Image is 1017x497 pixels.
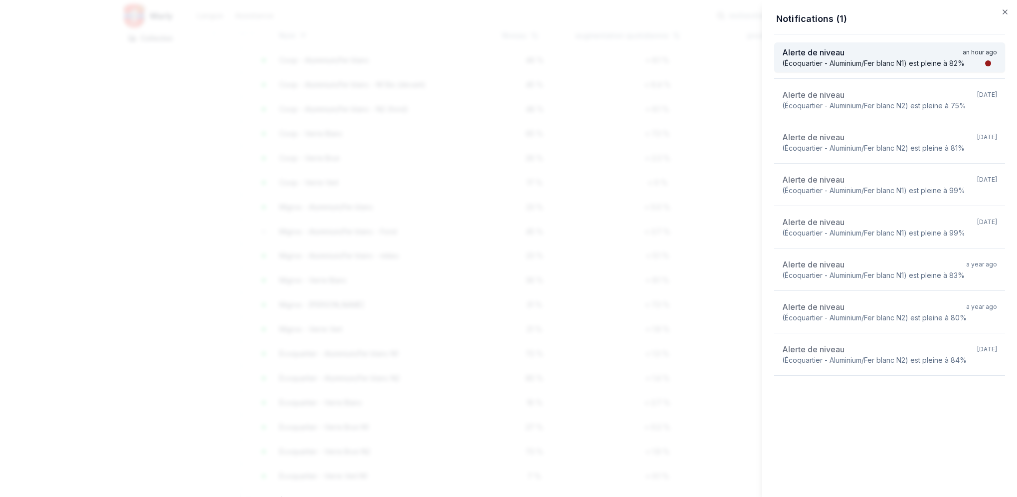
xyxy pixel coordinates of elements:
div: Alerte de niveau [782,258,845,270]
div: [DATE] [977,218,997,226]
a: Alerte de niveau[DATE](Écoquartier - Aluminium/Fer blanc N2) est pleine à 75% [782,89,997,111]
div: [DATE] [977,345,997,353]
a: Alerte de niveauan hour ago(Écoquartier - Aluminium/Fer blanc N1) est pleine à 82% [782,46,997,68]
div: Alerte de niveau [782,343,845,355]
a: Alerte de niveaua year ago(Écoquartier - Aluminium/Fer blanc N1) est pleine à 83% [782,258,997,280]
div: (Écoquartier - Aluminium/Fer blanc N1) est pleine à 99% [782,186,965,196]
div: [DATE] [977,133,997,141]
a: Alerte de niveaua year ago(Écoquartier - Aluminium/Fer blanc N2) est pleine à 80% [782,301,997,323]
div: Alerte de niveau [782,131,845,143]
div: Alerte de niveau [782,216,845,228]
div: Alerte de niveau [782,46,845,58]
div: [DATE] [977,176,997,184]
div: Alerte de niveau [782,89,845,101]
div: Alerte de niveau [782,174,845,186]
div: (Écoquartier - Aluminium/Fer blanc N1) est pleine à 82% [782,58,965,68]
div: (Écoquartier - Aluminium/Fer blanc N2) est pleine à 80% [782,313,967,323]
a: Alerte de niveau[DATE](Écoquartier - Aluminium/Fer blanc N1) est pleine à 99% [782,174,997,196]
div: (Écoquartier - Aluminium/Fer blanc N2) est pleine à 84% [782,355,967,365]
div: (Écoquartier - Aluminium/Fer blanc N2) est pleine à 75% [782,101,966,111]
a: Alerte de niveau[DATE](Écoquartier - Aluminium/Fer blanc N2) est pleine à 84% [782,343,997,365]
a: Alerte de niveau[DATE](Écoquartier - Aluminium/Fer blanc N1) est pleine à 99% [782,216,997,238]
div: a year ago [966,303,997,311]
a: Alerte de niveau[DATE](Écoquartier - Aluminium/Fer blanc N2) est pleine à 81% [782,131,997,153]
div: Alerte de niveau [782,301,845,313]
div: [DATE] [977,91,997,99]
div: (Écoquartier - Aluminium/Fer blanc N1) est pleine à 99% [782,228,965,238]
h2: Notifications (1) [776,12,1015,26]
div: (Écoquartier - Aluminium/Fer blanc N1) est pleine à 83% [782,270,965,280]
div: (Écoquartier - Aluminium/Fer blanc N2) est pleine à 81% [782,143,965,153]
div: an hour ago [963,48,997,56]
div: a year ago [966,260,997,268]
